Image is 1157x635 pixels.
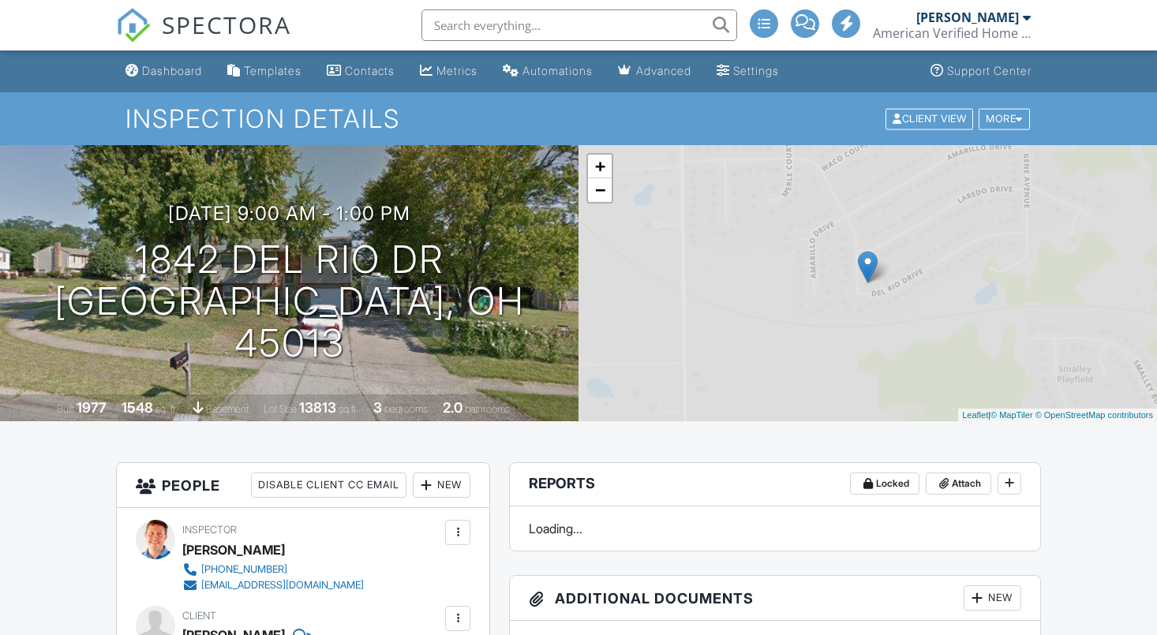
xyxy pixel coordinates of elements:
div: Advanced [636,64,691,77]
a: Automations (Advanced) [496,57,599,86]
a: Dashboard [119,57,208,86]
h3: People [117,463,490,508]
div: Templates [244,64,301,77]
a: Settings [710,57,785,86]
div: Automations [522,64,593,77]
div: Support Center [947,64,1032,77]
span: bedrooms [384,403,428,415]
div: [EMAIL_ADDRESS][DOMAIN_NAME] [201,579,364,592]
a: [PHONE_NUMBER] [182,562,364,577]
div: [PERSON_NAME] [916,9,1019,25]
div: Settings [733,64,779,77]
div: Contacts [345,64,395,77]
h3: [DATE] 9:00 am - 1:00 pm [168,203,410,224]
div: [PHONE_NUMBER] [201,563,287,576]
span: SPECTORA [162,8,291,41]
a: Client View [884,112,977,124]
h3: Additional Documents [510,576,1040,621]
div: 13813 [299,399,336,416]
span: Lot Size [264,403,297,415]
span: basement [206,403,249,415]
div: | [958,409,1157,422]
span: Inspector [182,524,237,536]
div: New [413,473,470,498]
div: Dashboard [142,64,202,77]
a: SPECTORA [116,21,291,54]
a: © MapTiler [990,410,1033,420]
a: Zoom in [588,155,612,178]
span: sq.ft. [339,403,358,415]
div: 3 [373,399,382,416]
a: Support Center [924,57,1038,86]
span: Built [57,403,74,415]
span: Client [182,610,216,622]
a: Templates [221,57,308,86]
div: 1548 [122,399,153,416]
a: Metrics [414,57,484,86]
a: [EMAIL_ADDRESS][DOMAIN_NAME] [182,577,364,593]
div: American Verified Home Inspections [873,25,1031,41]
a: Zoom out [588,178,612,202]
input: Search everything... [421,9,737,41]
a: Contacts [320,57,401,86]
h1: 1842 Del Rio Dr [GEOGRAPHIC_DATA], OH 45013 [25,239,553,364]
div: Client View [886,108,973,129]
div: Disable Client CC Email [251,473,406,498]
a: © OpenStreetMap contributors [1035,410,1153,420]
span: sq. ft. [155,403,178,415]
div: Metrics [436,64,477,77]
span: bathrooms [465,403,510,415]
a: Leaflet [962,410,988,420]
div: New [964,585,1021,611]
img: The Best Home Inspection Software - Spectora [116,8,151,43]
div: 2.0 [443,399,462,416]
div: [PERSON_NAME] [182,538,285,562]
div: 1977 [77,399,107,416]
h1: Inspection Details [125,105,1031,133]
div: More [979,108,1030,129]
a: Advanced [612,57,698,86]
